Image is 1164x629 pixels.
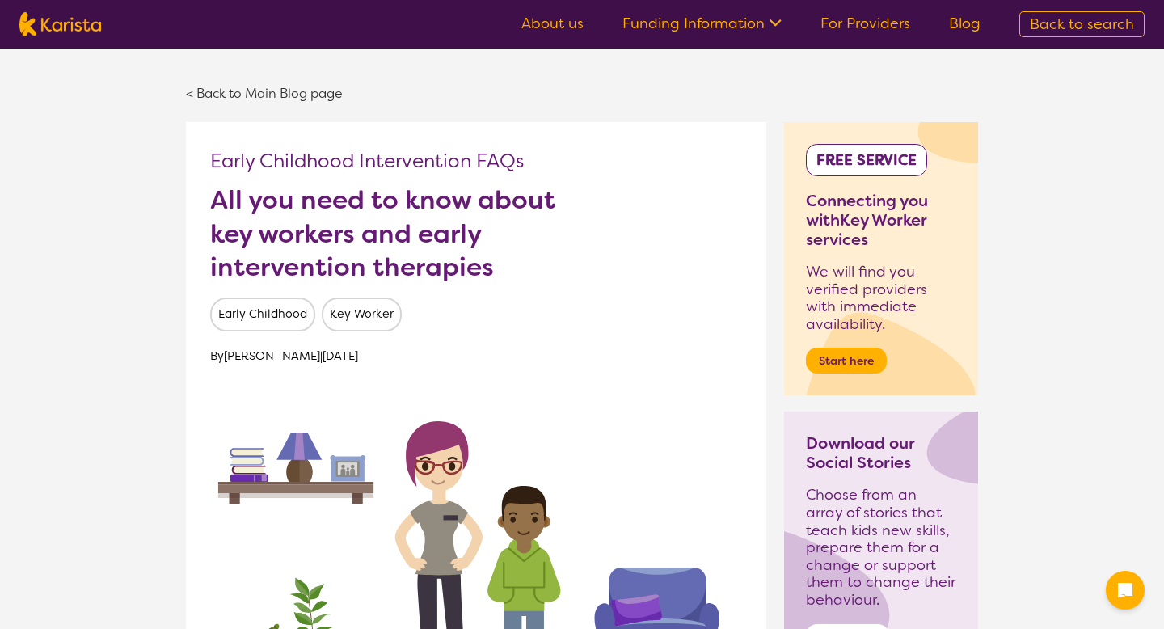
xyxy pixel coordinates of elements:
[622,14,782,33] a: Funding Information
[820,14,910,33] a: For Providers
[806,264,956,333] p: We will find you verified providers with immediate availability.
[806,144,927,176] div: FREE SERVICE
[1019,11,1145,37] a: Back to search
[210,298,315,331] span: Early Childhood
[210,184,583,285] h1: All you need to know about key workers and early intervention therapies
[322,298,402,331] span: Key Worker
[1030,15,1134,34] span: Back to search
[806,348,887,374] button: Start here
[806,433,956,472] h3: Download our Social Stories
[806,487,956,609] p: Choose from an array of stories that teach kids new skills, prepare them for a change or support ...
[19,12,101,36] img: Karista logo
[806,191,956,249] h3: Connecting you with Key Worker services
[186,85,343,102] a: < Back to Main Blog page
[949,14,981,33] a: Blog
[521,14,584,33] a: About us
[210,146,742,175] p: Early Childhood Intervention FAQs
[210,344,742,369] p: By [PERSON_NAME] | [DATE]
